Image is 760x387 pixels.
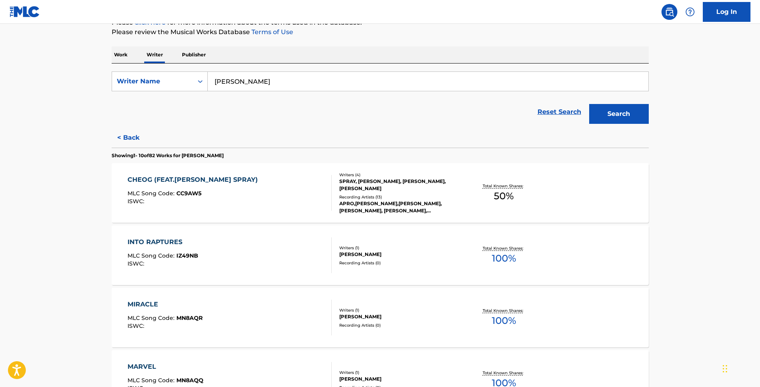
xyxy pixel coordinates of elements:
[339,260,459,266] div: Recording Artists ( 0 )
[112,71,649,128] form: Search Form
[112,46,130,63] p: Work
[112,128,159,148] button: < Back
[117,77,188,86] div: Writer Name
[339,178,459,192] div: SPRAY, [PERSON_NAME], [PERSON_NAME], [PERSON_NAME]
[339,375,459,383] div: [PERSON_NAME]
[339,194,459,200] div: Recording Artists ( 13 )
[128,314,176,322] span: MLC Song Code :
[176,190,201,197] span: CC9AW5
[176,377,203,384] span: MN8AQQ
[112,27,649,37] p: Please review the Musical Works Database
[176,314,203,322] span: MN8AQR
[589,104,649,124] button: Search
[339,370,459,375] div: Writers ( 1 )
[492,251,516,266] span: 100 %
[339,322,459,328] div: Recording Artists ( 0 )
[128,377,176,384] span: MLC Song Code :
[250,28,293,36] a: Terms of Use
[665,7,674,17] img: search
[685,7,695,17] img: help
[176,252,198,259] span: IZ49NB
[128,322,146,329] span: ISWC :
[128,237,198,247] div: INTO RAPTURES
[483,370,525,376] p: Total Known Shares:
[339,200,459,214] div: APRO,[PERSON_NAME],[PERSON_NAME],[PERSON_NAME], [PERSON_NAME],[PERSON_NAME],[PERSON_NAME],[PERSON...
[534,103,585,121] a: Reset Search
[112,288,649,347] a: MIRACLEMLC Song Code:MN8AQRISWC:Writers (1)[PERSON_NAME]Recording Artists (0)Total Known Shares:100%
[483,183,525,189] p: Total Known Shares:
[483,308,525,314] p: Total Known Shares:
[703,2,750,22] a: Log In
[144,46,165,63] p: Writer
[128,260,146,267] span: ISWC :
[483,245,525,251] p: Total Known Shares:
[339,251,459,258] div: [PERSON_NAME]
[723,357,727,381] div: Drag
[128,175,262,185] div: CHEOG (FEAT.[PERSON_NAME] SPRAY)
[128,198,146,205] span: ISWC :
[112,152,224,159] p: Showing 1 - 10 of 82 Works for [PERSON_NAME]
[720,349,760,387] iframe: Chat Widget
[128,252,176,259] span: MLC Song Code :
[339,245,459,251] div: Writers ( 1 )
[682,4,698,20] div: Help
[10,6,40,17] img: MLC Logo
[112,225,649,285] a: INTO RAPTURESMLC Song Code:IZ49NBISWC:Writers (1)[PERSON_NAME]Recording Artists (0)Total Known Sh...
[494,189,514,203] span: 50 %
[339,172,459,178] div: Writers ( 4 )
[128,300,203,309] div: MIRACLE
[128,362,203,372] div: MARVEL
[492,314,516,328] span: 100 %
[661,4,677,20] a: Public Search
[128,190,176,197] span: MLC Song Code :
[339,307,459,313] div: Writers ( 1 )
[112,163,649,223] a: CHEOG (FEAT.[PERSON_NAME] SPRAY)MLC Song Code:CC9AW5ISWC:Writers (4)SPRAY, [PERSON_NAME], [PERSON...
[339,313,459,320] div: [PERSON_NAME]
[180,46,208,63] p: Publisher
